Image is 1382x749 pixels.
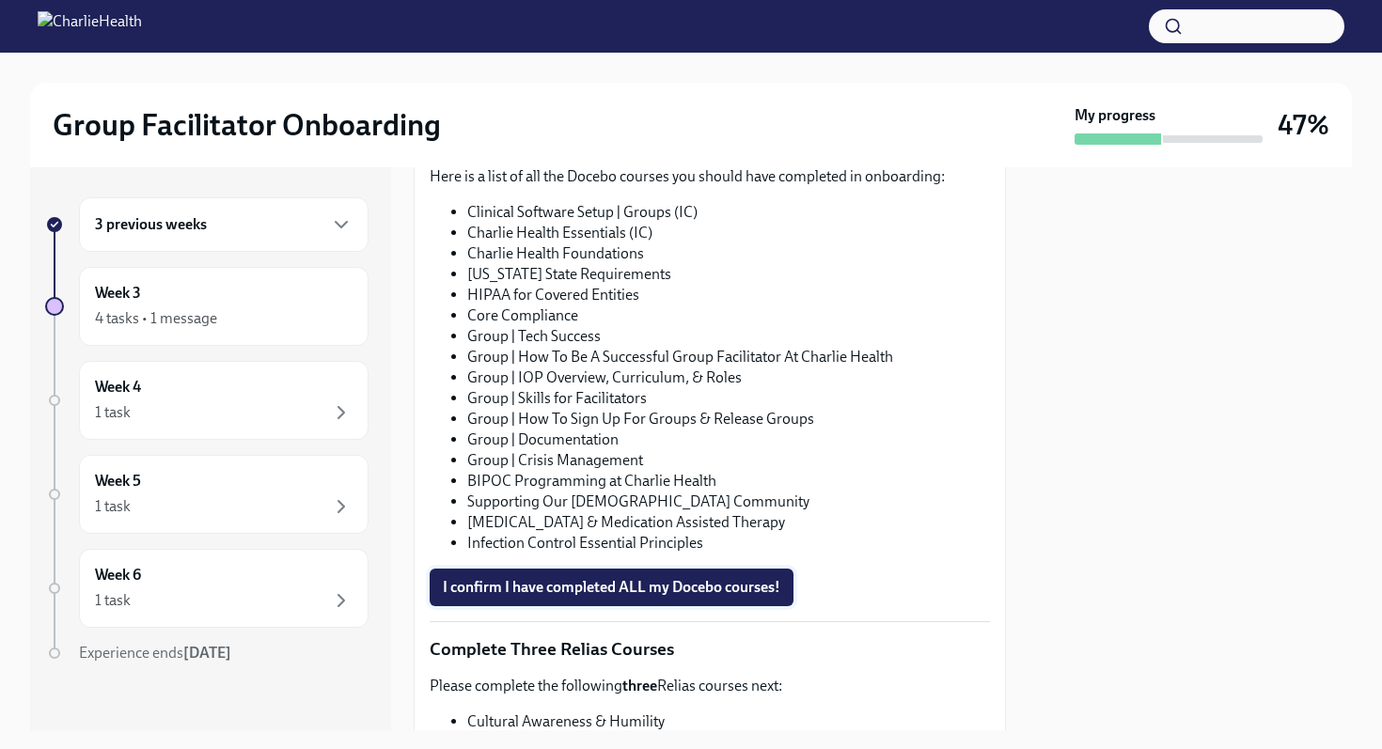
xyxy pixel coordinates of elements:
button: I confirm I have completed ALL my Docebo courses! [430,569,793,606]
div: 1 task [95,590,131,611]
h6: Week 6 [95,565,141,585]
li: Group | Tech Success [467,326,990,347]
li: [US_STATE] State Requirements [467,264,990,285]
span: Experience ends [79,644,231,662]
h6: 3 previous weeks [95,214,207,235]
li: Clinical Software Setup | Groups (IC) [467,202,990,223]
h6: Week 3 [95,283,141,304]
p: Please complete the following Relias courses next: [430,676,990,696]
div: 1 task [95,402,131,423]
a: Week 34 tasks • 1 message [45,267,369,346]
li: Cultural Awareness & Humility [467,711,990,732]
li: Group | How To Sign Up For Groups & Release Groups [467,409,990,429]
img: CharlieHealth [38,11,142,41]
li: Charlie Health Essentials (IC) [467,223,990,243]
li: BIPOC Programming at Charlie Health [467,471,990,492]
a: Week 51 task [45,455,369,534]
p: Here is a list of all the Docebo courses you should have completed in onboarding: [430,166,990,187]
li: Group | IOP Overview, Curriculum, & Roles [467,367,990,388]
div: 1 task [95,496,131,517]
strong: My progress [1075,105,1155,126]
p: Complete Three Relias Courses [430,637,990,662]
h6: Week 4 [95,377,141,398]
a: Week 41 task [45,361,369,440]
h3: 47% [1278,108,1329,142]
li: Core Compliance [467,305,990,326]
strong: three [622,677,657,694]
li: Infection Control Essential Principles [467,533,990,554]
h6: Week 5 [95,471,141,492]
li: Group | Crisis Management [467,450,990,471]
li: Group | Skills for Facilitators [467,388,990,409]
li: Supporting Our [DEMOGRAPHIC_DATA] Community [467,492,990,512]
li: HIPAA for Covered Entities [467,285,990,305]
h2: Group Facilitator Onboarding [53,106,441,144]
li: Charlie Health Foundations [467,243,990,264]
li: Group | How To Be A Successful Group Facilitator At Charlie Health [467,347,990,367]
li: [MEDICAL_DATA] & Medication Assisted Therapy [467,512,990,533]
li: Group | Documentation [467,429,990,450]
a: Week 61 task [45,549,369,628]
div: 3 previous weeks [79,197,369,252]
div: 4 tasks • 1 message [95,308,217,329]
span: I confirm I have completed ALL my Docebo courses! [443,578,780,597]
strong: [DATE] [183,644,231,662]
